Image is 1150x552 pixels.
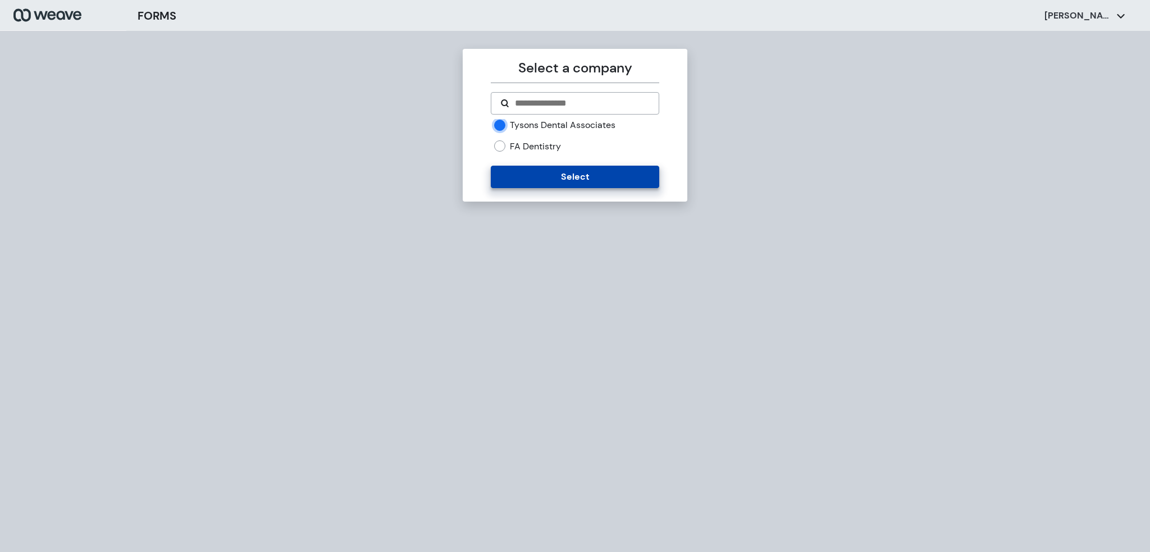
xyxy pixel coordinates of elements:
[514,97,649,110] input: Search
[510,119,615,131] label: Tysons Dental Associates
[491,166,659,188] button: Select
[510,140,561,153] label: FA Dentistry
[138,7,176,24] h3: FORMS
[1044,10,1112,22] p: [PERSON_NAME]
[491,58,659,78] p: Select a company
